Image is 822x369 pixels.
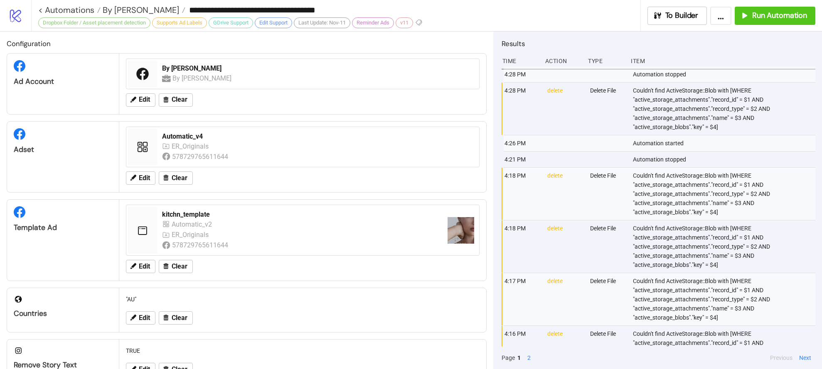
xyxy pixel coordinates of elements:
div: Couldn't find ActiveStorage::Blob with [WHERE "active_storage_attachments"."record_id" = $1 AND "... [632,220,817,273]
span: Edit [139,174,150,182]
span: Edit [139,314,150,322]
div: v11 [396,17,413,28]
span: Clear [172,174,187,182]
button: 2 [525,353,533,362]
div: Delete File [589,220,626,273]
div: Delete File [589,83,626,135]
div: Edit Support [255,17,292,28]
div: Type [587,53,624,69]
div: Supports Ad Labels [152,17,207,28]
h2: Configuration [7,38,487,49]
div: Dropbox Folder / Asset placement detection [38,17,150,28]
div: Delete File [589,273,626,325]
div: Action [544,53,581,69]
div: Automation started [632,135,817,151]
button: Clear [159,311,193,325]
button: Edit [126,311,155,325]
div: 4:21 PM [504,152,541,167]
div: Template Ad [14,223,112,232]
span: Edit [139,96,150,103]
span: Page [502,353,515,362]
div: Automation stopped [632,152,817,167]
div: By [PERSON_NAME] [162,64,474,73]
div: kitchn_template [162,210,441,219]
div: Couldn't find ActiveStorage::Blob with [WHERE "active_storage_attachments"."record_id" = $1 AND "... [632,273,817,325]
div: 4:28 PM [504,83,541,135]
div: GDrive Support [209,17,253,28]
div: Delete File [589,168,626,220]
button: Clear [159,93,193,107]
div: 4:18 PM [504,220,541,273]
span: Clear [172,96,187,103]
div: 578729765611644 [172,240,230,250]
div: Automatic_v4 [162,132,474,141]
div: Item [630,53,815,69]
div: Couldn't find ActiveStorage::Blob with [WHERE "active_storage_attachments"."record_id" = $1 AND "... [632,168,817,220]
span: Edit [139,263,150,270]
span: Run Automation [752,11,807,20]
button: Clear [159,171,193,185]
button: To Builder [647,7,707,25]
div: ER_Originals [172,230,211,240]
img: https://scontent-fra5-2.xx.fbcdn.net/v/t45.1600-4/491810685_4161197284112418_8076818386669981967_... [448,217,474,244]
div: Automation stopped [632,66,817,82]
button: Edit [126,93,155,107]
div: TRUE [123,343,483,359]
div: 4:28 PM [504,66,541,82]
div: 4:17 PM [504,273,541,325]
span: To Builder [665,11,699,20]
button: Edit [126,171,155,185]
button: Edit [126,260,155,273]
button: ... [710,7,731,25]
span: Clear [172,314,187,322]
button: Next [797,353,814,362]
div: 4:26 PM [504,135,541,151]
div: 4:18 PM [504,168,541,220]
div: "AU" [123,291,483,307]
div: 578729765611644 [172,152,230,162]
button: 1 [515,353,523,362]
button: Previous [768,353,795,362]
div: Automatic_v2 [172,219,214,230]
div: ER_Originals [172,141,211,152]
div: Ad Account [14,77,112,86]
div: Couldn't find ActiveStorage::Blob with [WHERE "active_storage_attachments"."record_id" = $1 AND "... [632,83,817,135]
span: Clear [172,263,187,270]
div: Reminder Ads [352,17,394,28]
span: By [PERSON_NAME] [101,5,179,15]
div: Time [502,53,539,69]
div: delete [546,273,583,325]
a: < Automations [38,6,101,14]
a: By [PERSON_NAME] [101,6,185,14]
div: Countries [14,309,112,318]
div: Last Update: Nov-11 [294,17,350,28]
h2: Results [502,38,815,49]
div: By [PERSON_NAME] [172,73,233,83]
div: delete [546,220,583,273]
div: delete [546,168,583,220]
button: Clear [159,260,193,273]
div: Adset [14,145,112,154]
div: delete [546,83,583,135]
button: Run Automation [735,7,815,25]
